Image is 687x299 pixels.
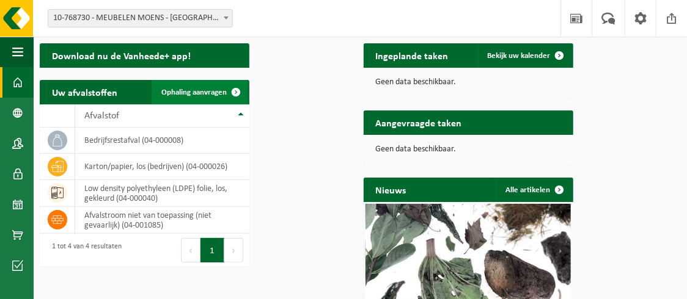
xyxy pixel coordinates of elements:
h2: Aangevraagde taken [364,110,474,134]
h2: Download nu de Vanheede+ app! [40,43,203,67]
h2: Uw afvalstoffen [40,80,130,104]
span: Ophaling aanvragen [161,88,227,96]
h2: Nieuws [364,178,419,201]
p: Geen data beschikbaar. [376,145,561,154]
a: Bekijk uw kalender [478,43,572,68]
a: Ophaling aanvragen [152,80,248,104]
span: Bekijk uw kalender [488,52,551,60]
td: afvalstroom niet van toepassing (niet gevaarlijk) (04-001085) [75,207,249,234]
td: bedrijfsrestafval (04-000008) [75,128,249,154]
button: 1 [200,238,224,262]
h2: Ingeplande taken [364,43,461,67]
a: Alle artikelen [496,178,572,202]
td: karton/papier, los (bedrijven) (04-000026) [75,154,249,180]
button: Next [224,238,243,262]
button: Previous [181,238,200,262]
td: low density polyethyleen (LDPE) folie, los, gekleurd (04-000040) [75,180,249,207]
div: 1 tot 4 van 4 resultaten [46,237,122,264]
span: 10-768730 - MEUBELEN MOENS - LONDERZEEL [48,9,233,27]
span: Afvalstof [84,111,119,121]
p: Geen data beschikbaar. [376,78,561,87]
span: 10-768730 - MEUBELEN MOENS - LONDERZEEL [48,10,232,27]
